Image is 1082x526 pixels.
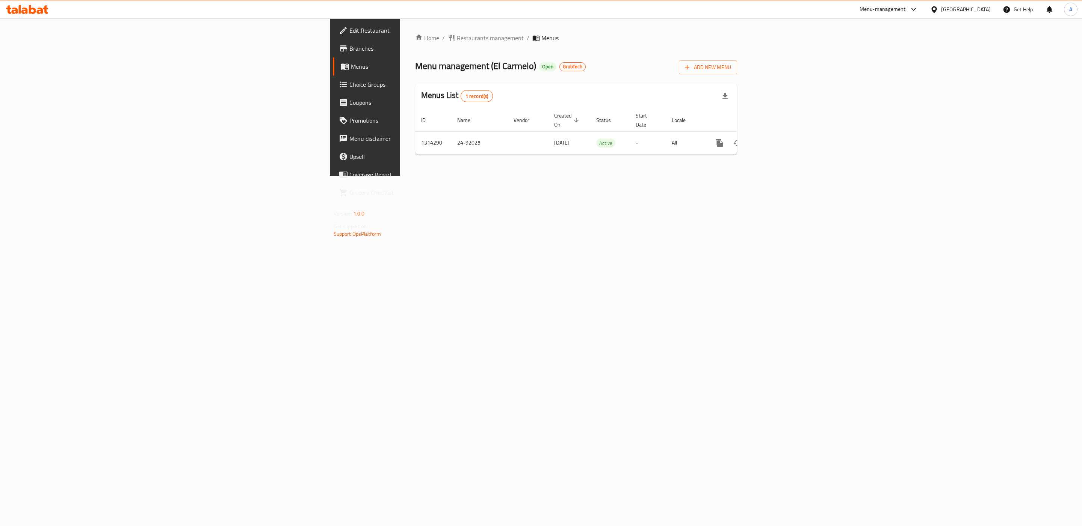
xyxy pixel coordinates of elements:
a: Menus [333,57,511,75]
td: - [630,131,666,154]
span: Upsell [349,152,505,161]
span: GrubTech [560,63,585,70]
nav: breadcrumb [415,33,737,42]
a: Branches [333,39,511,57]
a: Coupons [333,93,511,112]
button: more [710,134,728,152]
span: 1 record(s) [461,93,493,100]
span: Name [457,116,480,125]
span: [DATE] [554,138,570,148]
span: Menus [351,62,505,71]
span: Menu disclaimer [349,134,505,143]
div: Export file [716,87,734,105]
div: Menu-management [860,5,906,14]
span: Coupons [349,98,505,107]
span: Version: [334,209,352,219]
a: Choice Groups [333,75,511,93]
span: Locale [672,116,695,125]
table: enhanced table [415,109,789,155]
a: Upsell [333,148,511,166]
a: Coverage Report [333,166,511,184]
th: Actions [704,109,789,132]
span: Promotions [349,116,505,125]
span: Active [596,139,615,148]
h2: Menus List [421,90,493,102]
span: Vendor [514,116,539,125]
span: Status [596,116,621,125]
a: Menu disclaimer [333,130,511,148]
span: Grocery Checklist [349,188,505,197]
span: Add New Menu [685,63,731,72]
div: [GEOGRAPHIC_DATA] [941,5,991,14]
button: Change Status [728,134,747,152]
span: Get support on: [334,222,368,231]
button: Add New Menu [679,60,737,74]
span: Start Date [636,111,657,129]
div: Total records count [461,90,493,102]
span: A [1069,5,1072,14]
a: Edit Restaurant [333,21,511,39]
span: Choice Groups [349,80,505,89]
span: Branches [349,44,505,53]
span: Open [539,63,556,70]
span: Edit Restaurant [349,26,505,35]
span: ID [421,116,435,125]
span: Coverage Report [349,170,505,179]
a: Support.OpsPlatform [334,229,381,239]
span: Created On [554,111,581,129]
td: All [666,131,704,154]
div: Open [539,62,556,71]
span: Menus [541,33,559,42]
a: Grocery Checklist [333,184,511,202]
li: / [527,33,529,42]
a: Promotions [333,112,511,130]
span: 1.0.0 [353,209,365,219]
